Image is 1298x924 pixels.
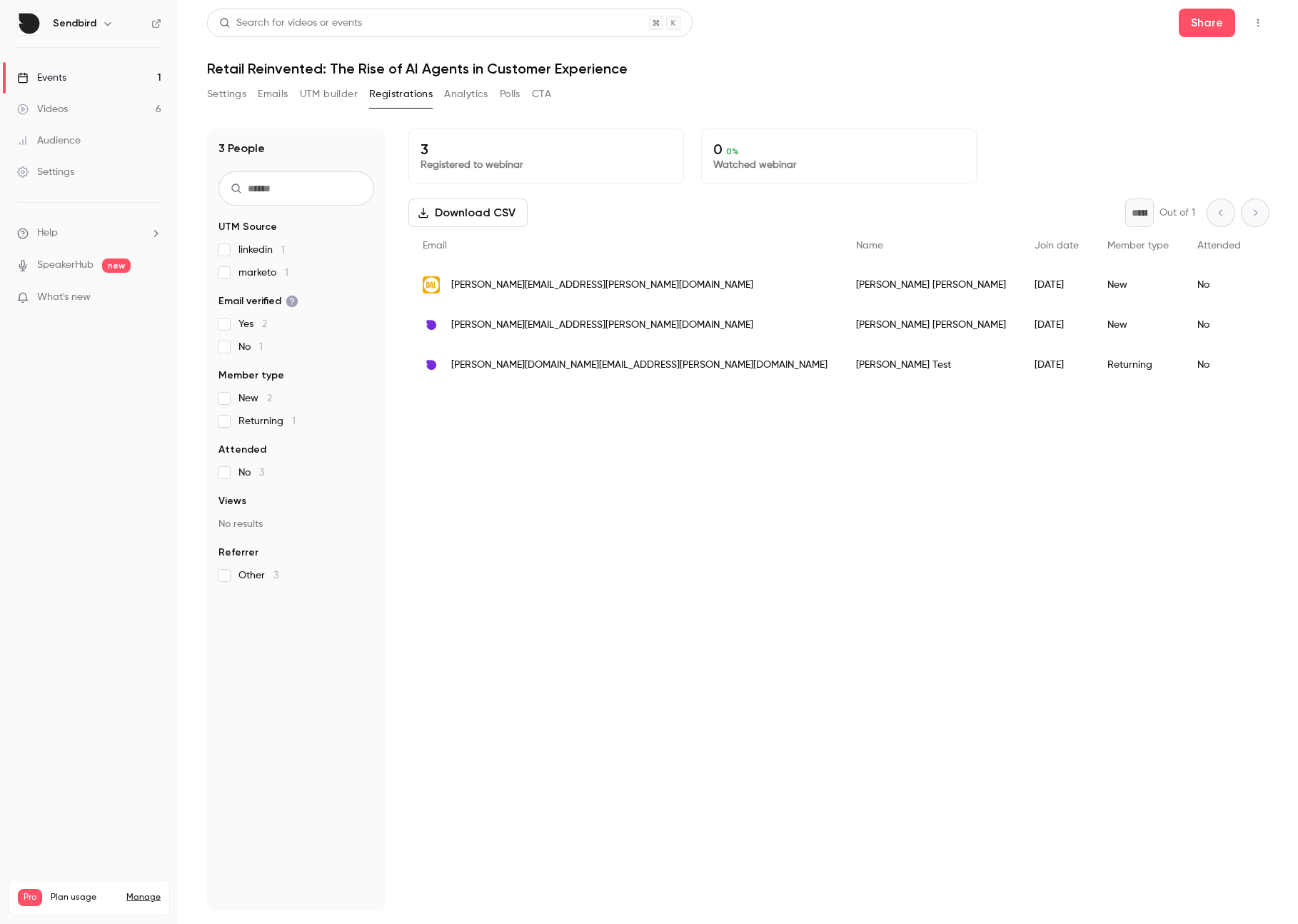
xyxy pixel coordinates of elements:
[1020,345,1093,385] div: [DATE]
[267,393,272,403] span: 2
[1183,305,1255,345] div: No
[273,571,278,581] span: 3
[713,141,965,158] p: 0
[842,305,1020,345] div: [PERSON_NAME] [PERSON_NAME]
[238,317,267,331] span: Yes
[1035,241,1079,251] span: Join date
[500,83,520,106] button: Polls
[300,83,358,106] button: UTM builder
[259,468,264,478] span: 3
[1093,305,1183,345] div: New
[207,83,246,106] button: Settings
[219,16,362,31] div: Search for videos or events
[238,568,278,583] span: Other
[207,60,1269,77] h1: Retail Reinvented: The Rise of AI Agents in Customer Experience
[423,356,440,373] img: sendbird.com
[17,102,68,116] div: Videos
[218,517,374,531] p: No results
[1183,345,1255,385] div: No
[421,158,672,172] p: Registered to webinar
[218,220,277,234] span: UTM Source
[292,416,296,426] span: 1
[444,83,488,106] button: Analytics
[218,494,246,508] span: Views
[126,892,161,903] a: Manage
[238,466,264,480] span: No
[369,83,433,106] button: Registrations
[218,546,258,560] span: Referrer
[51,892,118,903] span: Plan usage
[18,12,41,35] img: Sendbird
[53,16,96,31] h6: Sendbird
[1020,305,1093,345] div: [DATE]
[102,258,131,273] span: new
[37,226,58,241] span: Help
[726,146,739,156] span: 0 %
[451,358,827,373] span: [PERSON_NAME][DOMAIN_NAME][EMAIL_ADDRESS][PERSON_NAME][DOMAIN_NAME]
[1197,241,1241,251] span: Attended
[37,258,94,273] a: SpeakerHub
[842,345,1020,385] div: [PERSON_NAME] Test
[421,141,672,158] p: 3
[258,83,288,106] button: Emails
[285,268,288,278] span: 1
[17,226,161,241] li: help-dropdown-opener
[713,158,965,172] p: Watched webinar
[17,134,81,148] div: Audience
[238,266,288,280] span: marketo
[1183,265,1255,305] div: No
[262,319,267,329] span: 2
[238,340,263,354] span: No
[451,278,753,293] span: [PERSON_NAME][EMAIL_ADDRESS][PERSON_NAME][DOMAIN_NAME]
[218,140,265,157] h1: 3 People
[423,241,447,251] span: Email
[238,243,285,257] span: linkedin
[1107,241,1169,251] span: Member type
[1159,206,1195,220] p: Out of 1
[238,414,296,428] span: Returning
[218,443,266,457] span: Attended
[218,294,298,308] span: Email verified
[423,316,440,333] img: sendbird.com
[259,342,263,352] span: 1
[451,318,753,333] span: [PERSON_NAME][EMAIL_ADDRESS][PERSON_NAME][DOMAIN_NAME]
[37,290,91,305] span: What's new
[408,199,528,227] button: Download CSV
[1093,265,1183,305] div: New
[856,241,883,251] span: Name
[218,220,374,583] section: facet-groups
[423,276,440,293] img: dal.ca
[17,165,74,179] div: Settings
[238,391,272,406] span: New
[17,71,66,85] div: Events
[144,291,161,304] iframe: Noticeable Trigger
[1020,265,1093,305] div: [DATE]
[218,368,284,383] span: Member type
[281,245,285,255] span: 1
[1179,9,1235,37] button: Share
[18,889,42,906] span: Pro
[1093,345,1183,385] div: Returning
[532,83,551,106] button: CTA
[842,265,1020,305] div: [PERSON_NAME] [PERSON_NAME]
